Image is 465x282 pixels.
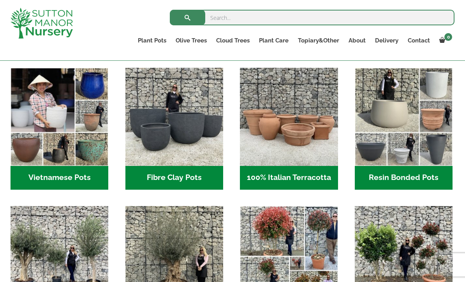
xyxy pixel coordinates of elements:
img: Home - 67232D1B A461 444F B0F6 BDEDC2C7E10B 1 105 c [355,68,453,166]
img: logo [11,8,73,39]
img: Home - 6E921A5B 9E2F 4B13 AB99 4EF601C89C59 1 105 c [11,68,108,166]
a: Contact [403,35,435,46]
a: Plant Pots [133,35,171,46]
h2: Vietnamese Pots [11,166,108,190]
a: Visit product category Fibre Clay Pots [125,68,223,190]
h2: 100% Italian Terracotta [240,166,338,190]
input: Search... [170,10,454,25]
img: Home - 1B137C32 8D99 4B1A AA2F 25D5E514E47D 1 105 c [240,68,338,166]
a: About [344,35,370,46]
h2: Fibre Clay Pots [125,166,223,190]
a: Visit product category Resin Bonded Pots [355,68,453,190]
img: Home - 8194B7A3 2818 4562 B9DD 4EBD5DC21C71 1 105 c 1 [125,68,223,166]
a: 0 [435,35,454,46]
a: Olive Trees [171,35,211,46]
a: Delivery [370,35,403,46]
a: Plant Care [254,35,293,46]
a: Cloud Trees [211,35,254,46]
a: Topiary&Other [293,35,344,46]
a: Visit product category Vietnamese Pots [11,68,108,190]
h2: Resin Bonded Pots [355,166,453,190]
span: 0 [444,33,452,41]
a: Visit product category 100% Italian Terracotta [240,68,338,190]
